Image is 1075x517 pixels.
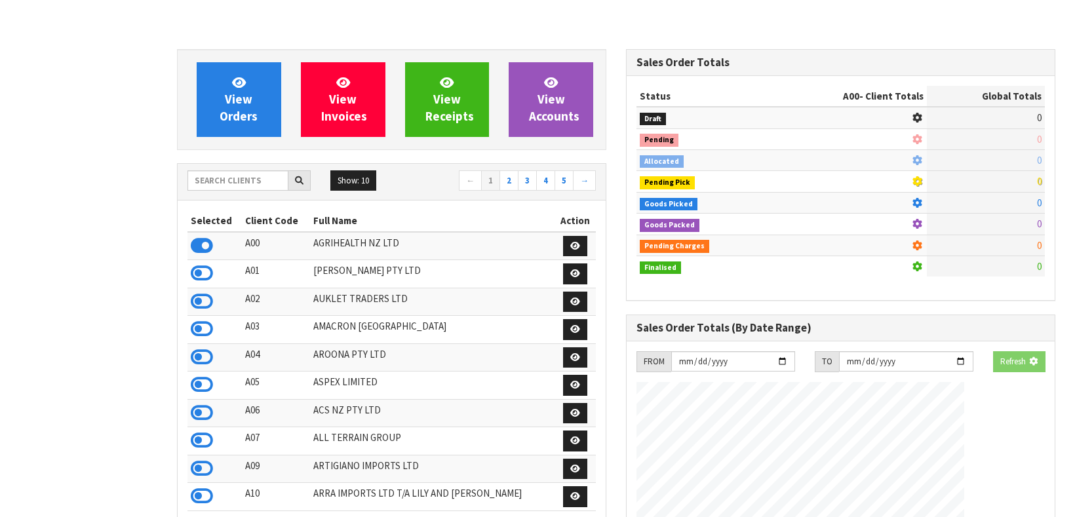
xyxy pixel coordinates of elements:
span: Pending Charges [640,240,709,253]
td: ASPEX LIMITED [310,372,555,400]
th: Selected [187,210,242,231]
span: View Receipts [425,75,474,124]
span: 0 [1037,239,1042,252]
a: ViewAccounts [509,62,593,137]
th: Full Name [310,210,555,231]
td: A00 [242,232,310,260]
th: Status [636,86,772,107]
button: Refresh [993,351,1046,372]
a: → [573,170,596,191]
span: Pending Pick [640,176,695,189]
span: 0 [1037,197,1042,209]
span: 0 [1037,111,1042,124]
td: A03 [242,316,310,344]
a: 5 [555,170,574,191]
th: Global Totals [927,86,1045,107]
td: A09 [242,455,310,483]
a: ViewReceipts [405,62,490,137]
td: A05 [242,372,310,400]
td: AROONA PTY LTD [310,343,555,372]
a: 4 [536,170,555,191]
td: A01 [242,260,310,288]
th: Action [555,210,596,231]
td: ACS NZ PTY LTD [310,399,555,427]
td: ARRA IMPORTS LTD T/A LILY AND [PERSON_NAME] [310,483,555,511]
a: 2 [499,170,518,191]
td: A02 [242,288,310,316]
div: FROM [636,351,671,372]
a: ViewInvoices [301,62,385,137]
a: ← [459,170,482,191]
a: 3 [518,170,537,191]
nav: Page navigation [401,170,596,193]
span: Allocated [640,155,684,168]
td: AUKLET TRADERS LTD [310,288,555,316]
a: 1 [481,170,500,191]
button: Show: 10 [330,170,376,191]
span: Goods Picked [640,198,697,211]
td: [PERSON_NAME] PTY LTD [310,260,555,288]
td: ARTIGIANO IMPORTS LTD [310,455,555,483]
th: - Client Totals [772,86,927,107]
td: A06 [242,399,310,427]
span: Finalised [640,261,681,275]
span: Pending [640,134,678,147]
td: AGRIHEALTH NZ LTD [310,232,555,260]
span: View Orders [220,75,258,124]
span: View Accounts [529,75,579,124]
a: ViewOrders [197,62,281,137]
span: A00 [843,90,859,102]
span: View Invoices [321,75,367,124]
td: AMACRON [GEOGRAPHIC_DATA] [310,316,555,344]
td: A07 [242,427,310,455]
th: Client Code [242,210,310,231]
div: TO [815,351,839,372]
span: Draft [640,113,666,126]
span: 0 [1037,175,1042,187]
span: 0 [1037,154,1042,166]
td: A10 [242,483,310,511]
span: Goods Packed [640,219,699,232]
h3: Sales Order Totals [636,56,1045,69]
td: ALL TERRAIN GROUP [310,427,555,455]
span: 0 [1037,133,1042,145]
h3: Sales Order Totals (By Date Range) [636,322,1045,334]
span: 0 [1037,218,1042,230]
td: A04 [242,343,310,372]
input: Search clients [187,170,288,191]
span: 0 [1037,260,1042,273]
